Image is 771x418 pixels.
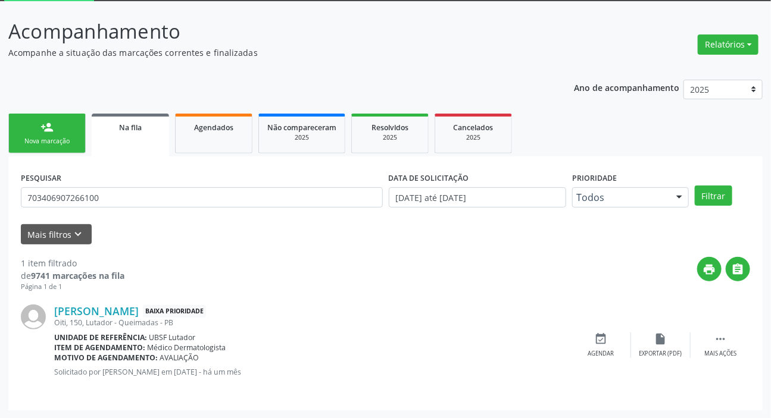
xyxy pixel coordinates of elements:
label: Prioridade [572,169,617,187]
input: Nome, CNS [21,187,383,208]
a: [PERSON_NAME] [54,304,139,318]
i: insert_drive_file [654,332,667,345]
span: Médico Dermatologista [148,342,226,353]
div: Agendar [588,350,614,358]
div: de [21,269,124,282]
div: Exportar (PDF) [639,350,682,358]
i: event_available [595,332,608,345]
div: 2025 [360,133,420,142]
p: Solicitado por [PERSON_NAME] em [DATE] - há um mês [54,367,572,377]
i: keyboard_arrow_down [72,228,85,241]
i:  [732,263,745,276]
div: person_add [40,121,54,134]
p: Acompanhamento [8,17,536,46]
span: Não compareceram [267,122,336,133]
span: AVALIAÇÃO [160,353,199,363]
button: Relatórios [698,34,758,55]
label: PESQUISAR [21,169,61,187]
div: Nova marcação [17,137,77,146]
div: 1 item filtrado [21,257,124,269]
span: UBSF Lutador [149,332,196,342]
img: img [21,304,46,329]
span: Todos [576,191,664,203]
i:  [714,332,727,345]
span: Cancelados [454,122,494,133]
div: Mais ações [704,350,736,358]
div: 2025 [444,133,503,142]
b: Item de agendamento: [54,342,145,353]
span: Baixa Prioridade [143,305,206,318]
div: Oiti, 150, Lutador - Queimadas - PB [54,318,572,328]
input: Selecione um intervalo [389,187,567,208]
div: 2025 [267,133,336,142]
span: Na fila [119,122,142,133]
button: print [697,257,722,281]
b: Motivo de agendamento: [54,353,158,363]
p: Acompanhe a situação das marcações correntes e finalizadas [8,46,536,59]
b: Unidade de referência: [54,332,147,342]
button: Filtrar [695,186,732,206]
button:  [726,257,750,281]
label: DATA DE SOLICITAÇÃO [389,169,469,187]
i: print [703,263,716,276]
span: Agendados [194,122,233,133]
span: Resolvidos [372,122,408,133]
button: Mais filtroskeyboard_arrow_down [21,224,92,245]
div: Página 1 de 1 [21,282,124,292]
strong: 9741 marcações na fila [31,270,124,281]
p: Ano de acompanhamento [574,80,679,95]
